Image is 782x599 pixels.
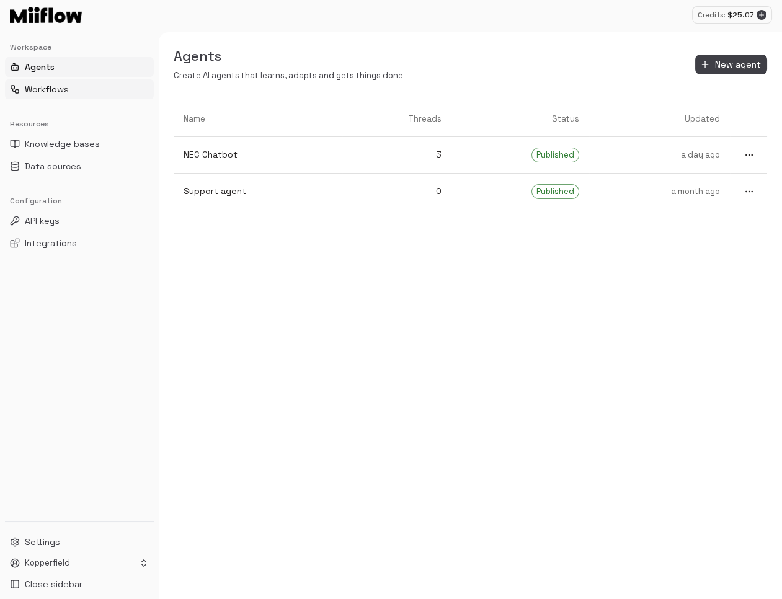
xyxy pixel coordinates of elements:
[174,138,342,171] a: NEC Chatbot
[25,160,81,172] span: Data sources
[5,191,154,211] div: Configuration
[5,574,154,594] button: Close sidebar
[730,174,767,210] a: more
[174,47,403,65] h5: Agents
[5,532,154,552] button: Settings
[727,9,754,20] p: $ 25.07
[757,10,766,20] button: Add credits
[5,233,154,253] button: Integrations
[698,10,725,20] p: Credits:
[342,175,451,208] a: 0
[25,138,100,150] span: Knowledge bases
[599,149,720,161] p: a day ago
[25,578,82,590] span: Close sidebar
[5,114,154,134] div: Resources
[532,186,579,198] span: Published
[741,147,757,163] button: more
[184,185,332,198] p: Support agent
[451,138,589,172] a: Published
[352,148,442,161] p: 3
[589,102,730,137] th: Updated
[451,102,589,137] th: Status
[342,138,451,171] a: 3
[184,148,332,161] p: NEC Chatbot
[174,102,342,137] th: Name
[25,61,55,73] span: Agents
[5,57,154,77] button: Agents
[5,37,154,57] div: Workspace
[730,137,767,173] a: more
[342,102,451,137] th: Threads
[352,185,442,198] p: 0
[695,55,767,75] button: New agent
[589,176,730,208] a: a month ago
[154,32,164,599] button: Toggle Sidebar
[25,536,60,548] span: Settings
[5,554,154,572] button: Kopperfield
[25,215,60,227] span: API keys
[5,156,154,176] button: Data sources
[5,79,154,99] button: Workflows
[5,211,154,231] button: API keys
[589,140,730,171] a: a day ago
[174,175,342,208] a: Support agent
[451,174,589,209] a: Published
[741,184,757,200] button: more
[25,237,77,249] span: Integrations
[25,83,69,95] span: Workflows
[5,134,154,154] button: Knowledge bases
[174,70,403,82] p: Create AI agents that learns, adapts and gets things done
[25,557,70,569] p: Kopperfield
[10,7,82,23] img: Logo
[532,149,579,161] span: Published
[599,186,720,198] p: a month ago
